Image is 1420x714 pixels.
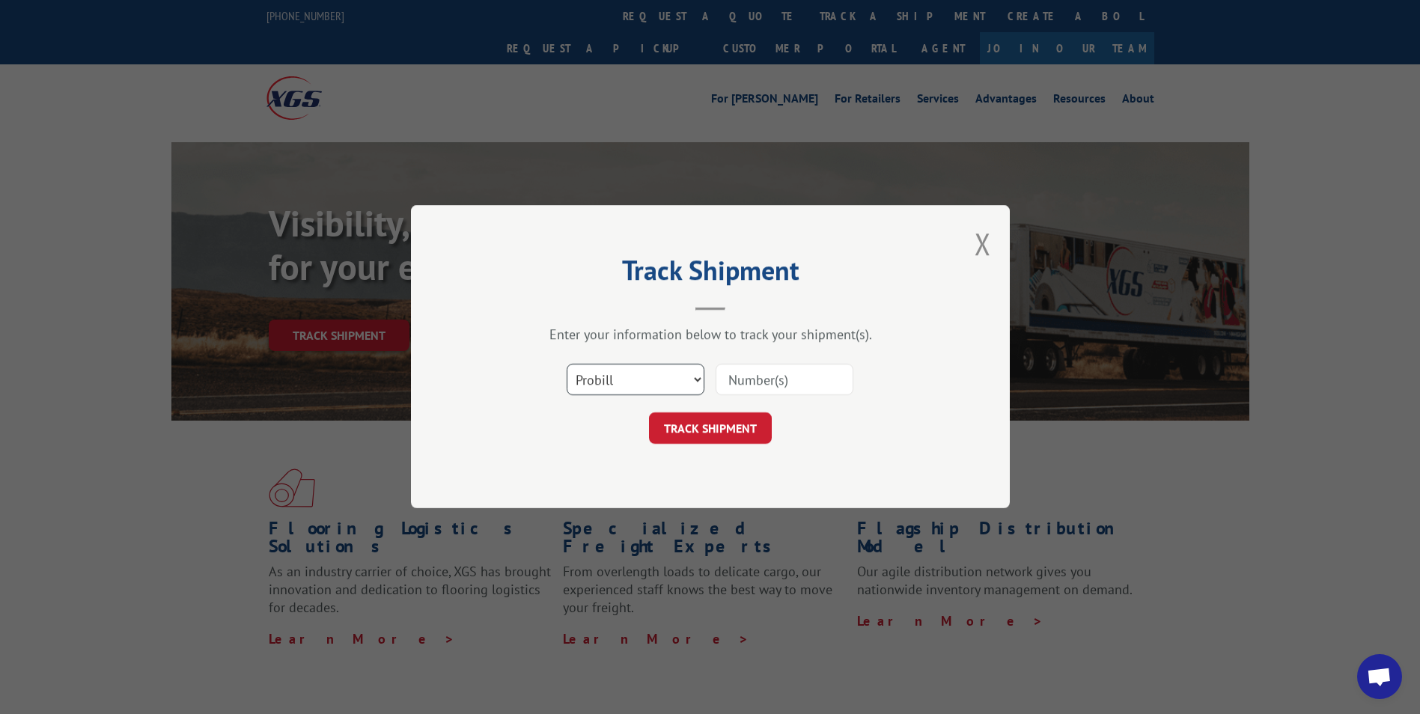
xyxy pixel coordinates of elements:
[716,364,853,396] input: Number(s)
[1357,654,1402,699] div: Open chat
[975,224,991,263] button: Close modal
[649,413,772,445] button: TRACK SHIPMENT
[486,260,935,288] h2: Track Shipment
[486,326,935,344] div: Enter your information below to track your shipment(s).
